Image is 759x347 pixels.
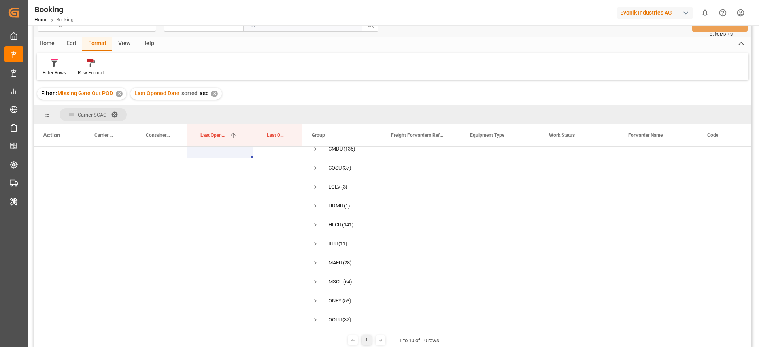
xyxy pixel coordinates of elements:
span: Last Opened Date [134,90,179,96]
div: EGLV [329,178,340,196]
div: Press SPACE to select this row. [34,310,302,329]
span: Work Status [549,132,575,138]
span: Equipment Type [470,132,504,138]
span: Freight Forwarder's Reference No. [391,132,444,138]
div: Press SPACE to select this row. [34,215,302,234]
div: Press SPACE to select this row. [34,234,302,253]
div: HLCU [329,216,341,234]
span: Missing Gate Out POD [57,90,113,96]
span: (11) [338,235,347,253]
span: (135) [344,140,355,158]
span: (53) [342,292,351,310]
span: (32) [342,311,351,329]
div: Action [43,132,60,139]
span: Last Opened Date [200,132,227,138]
div: ✕ [211,91,218,97]
div: Press SPACE to select this row. [34,291,302,310]
span: (141) [342,216,354,234]
div: Press SPACE to select this row. [34,272,302,291]
div: Press SPACE to select this row. [34,158,302,177]
span: (28) [343,254,352,272]
span: asc [200,90,208,96]
button: Help Center [714,4,732,22]
div: COSU [329,159,342,177]
div: Home [34,37,60,51]
div: Press SPACE to select this row. [34,196,302,215]
div: IILU [329,235,338,253]
div: Press SPACE to select this row. [34,177,302,196]
div: MSCU [329,273,342,291]
div: Edit [60,37,82,51]
span: Filter : [41,90,57,96]
span: (64) [343,273,352,291]
span: (1) [344,197,350,215]
div: ✕ [116,91,123,97]
div: Booking [34,4,74,15]
span: Container No. [146,132,170,138]
div: Row Format [78,69,104,76]
span: Carrier SCAC [78,112,106,118]
a: Home [34,17,47,23]
div: HDMU [329,197,343,215]
div: Filter Rows [43,69,66,76]
span: sorted [181,90,198,96]
span: (3) [341,178,347,196]
div: MAEU [329,254,342,272]
div: CMDU [329,140,343,158]
span: Code [707,132,718,138]
span: Carrier Booking No. [94,132,116,138]
div: ONEY [329,292,342,310]
span: Forwarder Name [628,132,663,138]
div: Format [82,37,112,51]
div: 1 to 10 of 10 rows [399,337,439,345]
div: View [112,37,136,51]
div: 1 [362,335,372,345]
button: show 0 new notifications [696,4,714,22]
div: Evonik Industries AG [617,7,693,19]
div: Press SPACE to select this row. [34,140,302,158]
span: Last Opened By [267,132,286,138]
div: OOLU [329,311,342,329]
div: Help [136,37,160,51]
span: (37) [342,159,351,177]
button: Evonik Industries AG [617,5,696,20]
span: Ctrl/CMD + S [710,31,733,37]
span: Group [312,132,325,138]
div: Press SPACE to select this row. [34,253,302,272]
